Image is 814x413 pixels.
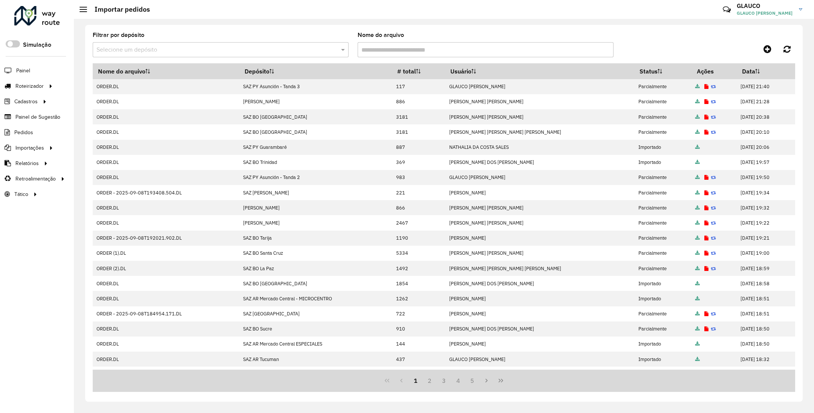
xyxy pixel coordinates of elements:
[392,276,445,291] td: 1854
[704,311,708,317] a: Exibir log de erros
[239,79,392,94] td: SAZ PY Asunción - Tanda 3
[711,265,716,272] a: Reimportar
[93,155,239,170] td: ORDER.DL
[737,185,795,200] td: [DATE] 19:34
[695,311,700,317] a: Arquivo completo
[16,67,30,75] span: Painel
[737,337,795,352] td: [DATE] 18:50
[711,220,716,226] a: Reimportar
[719,2,735,18] a: Contato Rápido
[422,373,437,388] button: 2
[445,63,635,79] th: Usuário
[711,250,716,256] a: Reimportar
[711,311,716,317] a: Reimportar
[93,352,239,367] td: ORDER.DL
[737,367,795,382] td: [DATE] 18:30
[445,352,635,367] td: GLAUCO [PERSON_NAME]
[445,94,635,109] td: [PERSON_NAME] [PERSON_NAME]
[392,63,445,79] th: # total
[711,190,716,196] a: Reimportar
[634,140,691,155] td: Importado
[737,94,795,109] td: [DATE] 21:28
[634,231,691,246] td: Parcialmente
[737,261,795,276] td: [DATE] 18:59
[239,246,392,261] td: SAZ BO Santa Cruz
[634,155,691,170] td: Importado
[392,321,445,337] td: 910
[634,246,691,261] td: Parcialmente
[445,155,635,170] td: [PERSON_NAME] DOS [PERSON_NAME]
[445,231,635,246] td: [PERSON_NAME]
[695,129,700,135] a: Arquivo completo
[392,215,445,230] td: 2467
[695,190,700,196] a: Arquivo completo
[737,155,795,170] td: [DATE] 19:57
[15,159,39,167] span: Relatórios
[392,337,445,352] td: 144
[634,79,691,94] td: Parcialmente
[15,82,44,90] span: Roteirizador
[704,114,708,120] a: Exibir log de erros
[737,63,795,79] th: Data
[93,231,239,246] td: ORDER - 2025-09-08T192021.902.DL
[711,83,716,90] a: Reimportar
[239,321,392,337] td: SAZ BO Sucre
[445,291,635,306] td: [PERSON_NAME]
[239,306,392,321] td: SAZ [GEOGRAPHIC_DATA]
[239,185,392,200] td: SAZ [PERSON_NAME]
[93,261,239,276] td: ORDER (2).DL
[93,140,239,155] td: ORDER.DL
[695,265,700,272] a: Arquivo completo
[695,356,700,363] a: Arquivo completo
[695,220,700,226] a: Arquivo completo
[239,124,392,139] td: SAZ BO [GEOGRAPHIC_DATA]
[695,174,700,180] a: Arquivo completo
[711,98,716,105] a: Reimportar
[711,326,716,332] a: Reimportar
[239,200,392,215] td: [PERSON_NAME]
[93,321,239,337] td: ORDER.DL
[737,109,795,124] td: [DATE] 20:38
[392,231,445,246] td: 1190
[239,215,392,230] td: [PERSON_NAME]
[239,276,392,291] td: SAZ BO [GEOGRAPHIC_DATA]
[695,114,700,120] a: Arquivo completo
[737,140,795,155] td: [DATE] 20:06
[239,352,392,367] td: SAZ AR Tucuman
[239,261,392,276] td: SAZ BO La Paz
[392,306,445,321] td: 722
[93,79,239,94] td: ORDER.DL
[695,205,700,211] a: Arquivo completo
[711,174,716,180] a: Reimportar
[445,124,635,139] td: [PERSON_NAME] [PERSON_NAME] [PERSON_NAME]
[93,306,239,321] td: ORDER - 2025-09-08T184954.171.DL
[93,367,239,382] td: ORDER.DL
[445,261,635,276] td: [PERSON_NAME] [PERSON_NAME] [PERSON_NAME]
[93,170,239,185] td: ORDER.DL
[93,63,239,79] th: Nome do arquivo
[711,129,716,135] a: Reimportar
[93,246,239,261] td: ORDER (1).DL
[239,367,392,382] td: SAZ BO Oruro
[704,265,708,272] a: Exibir log de erros
[704,250,708,256] a: Exibir log de erros
[704,174,708,180] a: Exibir log de erros
[711,205,716,211] a: Reimportar
[695,326,700,332] a: Arquivo completo
[93,94,239,109] td: ORDER.DL
[634,200,691,215] td: Parcialmente
[392,140,445,155] td: 887
[695,83,700,90] a: Arquivo completo
[634,306,691,321] td: Parcialmente
[392,200,445,215] td: 866
[445,215,635,230] td: [PERSON_NAME] [PERSON_NAME]
[93,185,239,200] td: ORDER - 2025-09-08T193408.504.DL
[437,373,451,388] button: 3
[239,170,392,185] td: SAZ PY Asunción - Tanda 2
[737,124,795,139] td: [DATE] 20:10
[737,276,795,291] td: [DATE] 18:58
[358,31,404,40] label: Nome do arquivo
[479,373,494,388] button: Next Page
[14,128,33,136] span: Pedidos
[704,220,708,226] a: Exibir log de erros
